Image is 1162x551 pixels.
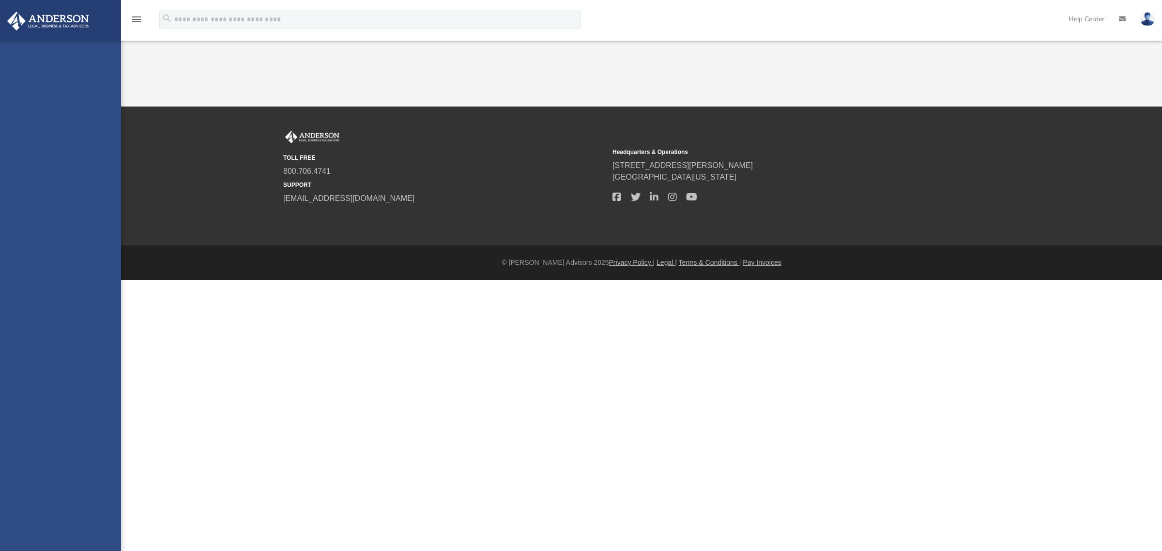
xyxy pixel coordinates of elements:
[131,14,142,25] i: menu
[283,167,331,175] a: 800.706.4741
[283,153,606,162] small: TOLL FREE
[4,12,92,31] img: Anderson Advisors Platinum Portal
[1140,12,1155,26] img: User Pic
[657,259,677,266] a: Legal |
[131,18,142,25] a: menu
[612,148,935,156] small: Headquarters & Operations
[162,13,172,24] i: search
[121,258,1162,268] div: © [PERSON_NAME] Advisors 2025
[612,173,736,181] a: [GEOGRAPHIC_DATA][US_STATE]
[283,181,606,189] small: SUPPORT
[609,259,655,266] a: Privacy Policy |
[743,259,781,266] a: Pay Invoices
[283,131,341,143] img: Anderson Advisors Platinum Portal
[283,194,414,202] a: [EMAIL_ADDRESS][DOMAIN_NAME]
[612,161,753,169] a: [STREET_ADDRESS][PERSON_NAME]
[679,259,741,266] a: Terms & Conditions |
